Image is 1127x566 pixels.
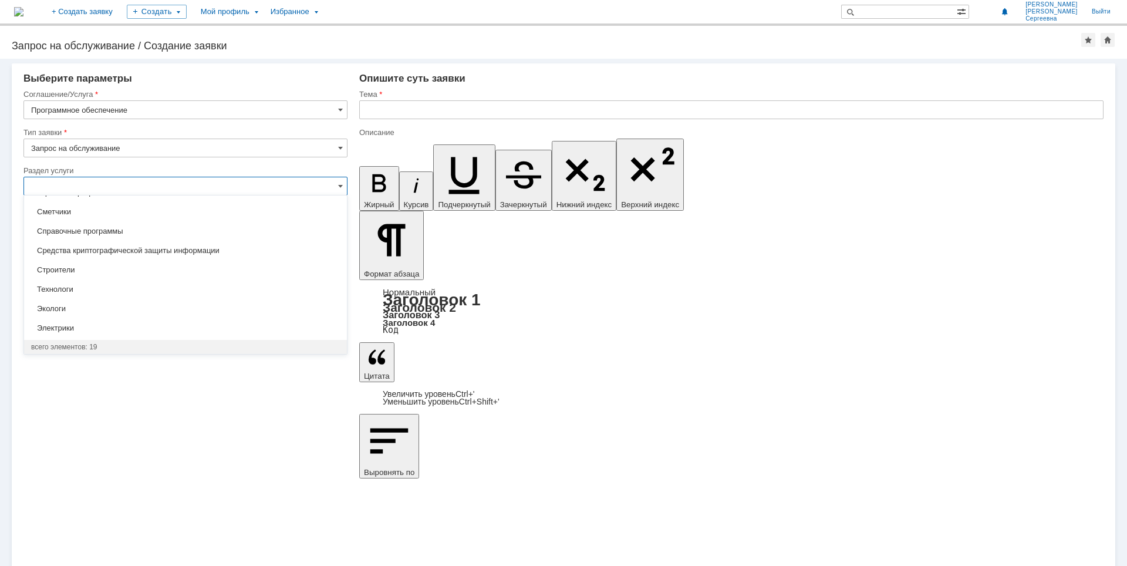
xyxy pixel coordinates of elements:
span: Выберите параметры [23,73,132,84]
span: Курсив [404,200,429,209]
button: Верхний индекс [616,139,684,211]
a: Decrease [383,397,500,406]
button: Формат абзаца [359,211,424,280]
a: Код [383,325,399,335]
button: Выровнять по [359,414,419,479]
span: Ctrl+' [455,389,475,399]
span: Цитата [364,372,390,380]
span: Строители [31,265,340,275]
div: Цитата [359,390,1104,406]
button: Нижний индекс [552,141,617,211]
div: Добавить в избранное [1081,33,1095,47]
a: Increase [383,389,475,399]
div: Тема [359,90,1101,98]
span: Нижний индекс [556,200,612,209]
span: [PERSON_NAME] [1025,1,1078,8]
button: Жирный [359,166,399,211]
div: Описание [359,129,1101,136]
span: Формат абзаца [364,269,419,278]
div: Соглашение/Услуга [23,90,345,98]
button: Цитата [359,342,394,382]
span: Ctrl+Shift+' [459,397,500,406]
span: Сметчики [31,207,340,217]
div: всего элементов: 19 [31,342,340,352]
a: Заголовок 1 [383,291,481,309]
div: Формат абзаца [359,288,1104,334]
a: Нормальный [383,287,436,297]
div: Раздел услуги [23,167,345,174]
span: Жирный [364,200,394,209]
span: Расширенный поиск [957,5,969,16]
a: Заголовок 4 [383,318,435,328]
span: Справочные программы [31,227,340,236]
span: Подчеркнутый [438,200,490,209]
button: Курсив [399,171,434,211]
span: Зачеркнутый [500,200,547,209]
a: Заголовок 3 [383,309,440,320]
img: logo [14,7,23,16]
a: Заголовок 2 [383,301,456,314]
span: Сергеевна [1025,15,1078,22]
button: Подчеркнутый [433,144,495,211]
button: Зачеркнутый [495,150,552,211]
div: Тип заявки [23,129,345,136]
a: Перейти на домашнюю страницу [14,7,23,16]
span: Верхний индекс [621,200,679,209]
span: [PERSON_NAME] [1025,8,1078,15]
span: Средства криптографической защиты информации [31,246,340,255]
span: Технологи [31,285,340,294]
div: Сделать домашней страницей [1101,33,1115,47]
span: Опишите суть заявки [359,73,465,84]
div: Запрос на обслуживание / Создание заявки [12,40,1081,52]
div: Создать [127,5,187,19]
span: Электрики [31,324,340,333]
span: Экологи [31,304,340,314]
span: Выровнять по [364,468,414,477]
